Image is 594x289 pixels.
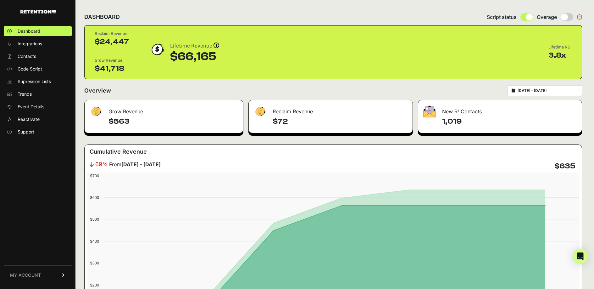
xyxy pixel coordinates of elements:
span: MY ACCOUNT [10,272,41,278]
a: Support [4,127,72,137]
span: Event Details [18,104,44,110]
span: Overage [537,13,557,21]
span: Script status [487,13,517,21]
img: fa-dollar-13500eef13a19c4ab2b9ed9ad552e47b0d9fc28b02b83b90ba0e00f96d6372e9.png [254,105,266,118]
div: Reclaim Revenue [95,31,129,37]
div: Grow Revenue [85,100,243,119]
span: 69% [95,160,108,169]
text: $500 [90,217,99,222]
text: $700 [90,173,99,178]
img: fa-envelope-19ae18322b30453b285274b1b8af3d052b27d846a4fbe8435d1a52b978f639a2.png [423,105,436,117]
div: New R! Contacts [418,100,582,119]
div: $24,447 [95,37,129,47]
a: Integrations [4,39,72,49]
span: From [109,161,161,168]
div: 3.8x [548,50,572,60]
img: fa-dollar-13500eef13a19c4ab2b9ed9ad552e47b0d9fc28b02b83b90ba0e00f96d6372e9.png [90,105,102,118]
h2: Overview [84,86,111,95]
text: $600 [90,195,99,200]
div: $66,165 [170,50,219,63]
div: Reclaim Revenue [249,100,413,119]
img: Retention.com [20,10,56,14]
div: Lifetime ROI [548,44,572,50]
span: Reactivate [18,116,40,122]
a: Event Details [4,102,72,112]
a: Trends [4,89,72,99]
strong: [DATE] - [DATE] [121,161,161,167]
span: Code Script [18,66,42,72]
div: Lifetime Revenue [170,42,219,50]
h3: Cumulative Revenue [90,147,147,156]
text: $300 [90,261,99,265]
span: Integrations [18,41,42,47]
div: Grow Revenue [95,57,129,64]
h4: $72 [273,116,408,127]
div: Open Intercom Messenger [573,249,588,264]
img: dollar-coin-05c43ed7efb7bc0c12610022525b4bbbb207c7efeef5aecc26f025e68dcafac9.png [149,42,165,57]
h4: $563 [108,116,238,127]
a: Contacts [4,51,72,61]
a: Supression Lists [4,76,72,87]
div: $41,718 [95,64,129,74]
h4: 1,019 [442,116,577,127]
span: Supression Lists [18,78,51,85]
span: Dashboard [18,28,40,34]
h4: $635 [554,161,575,171]
span: Contacts [18,53,36,59]
text: $200 [90,283,99,287]
text: $400 [90,239,99,244]
a: Reactivate [4,114,72,124]
span: Trends [18,91,32,97]
a: Dashboard [4,26,72,36]
h2: DASHBOARD [84,13,120,21]
span: Support [18,129,34,135]
a: Code Script [4,64,72,74]
a: MY ACCOUNT [4,265,72,285]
